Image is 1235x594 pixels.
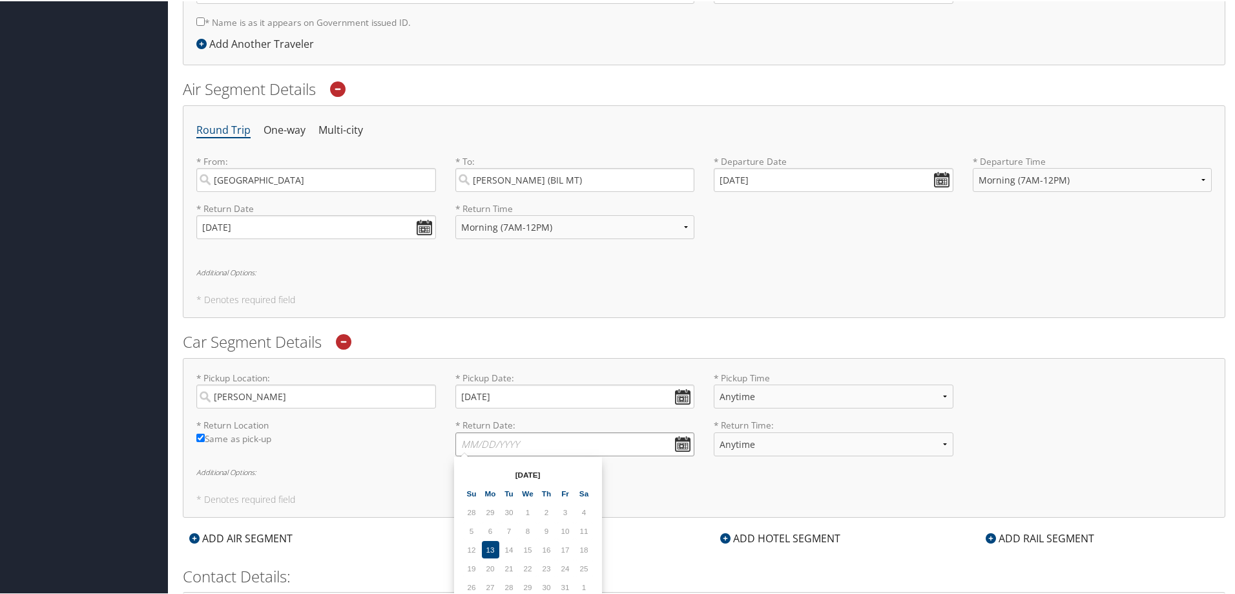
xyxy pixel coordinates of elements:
[557,540,574,557] td: 17
[455,370,695,407] label: * Pickup Date:
[538,483,555,501] th: Th
[714,418,953,465] label: * Return Time:
[501,502,518,520] td: 30
[576,540,593,557] td: 18
[463,558,481,576] td: 19
[714,167,953,191] input: MM/DD/YYYY
[463,483,481,501] th: Su
[714,154,953,167] label: * Departure Date
[714,383,953,407] select: * Pickup Time
[576,558,593,576] td: 25
[482,521,499,538] td: 6
[196,154,436,191] label: * From:
[714,431,953,455] select: * Return Time:
[482,502,499,520] td: 29
[183,529,299,545] div: ADD AIR SEGMENT
[519,558,537,576] td: 22
[264,118,306,141] li: One-way
[519,483,537,501] th: We
[183,330,1225,352] h2: Car Segment Details
[557,521,574,538] td: 10
[538,540,555,557] td: 16
[455,383,695,407] input: * Pickup Date:
[196,9,411,33] label: * Name is as it appears on Government issued ID.
[538,521,555,538] td: 9
[455,201,695,214] label: * Return Time
[519,502,537,520] td: 1
[463,521,481,538] td: 5
[482,465,574,482] th: [DATE]
[196,418,436,430] label: * Return Location
[196,118,251,141] li: Round Trip
[448,529,568,545] div: ADD CAR SEGMENT
[557,483,574,501] th: Fr
[501,540,518,557] td: 14
[482,483,499,501] th: Mo
[463,540,481,557] td: 12
[455,167,695,191] input: City or Airport Code
[196,35,320,50] div: Add Another Traveler
[196,201,436,214] label: * Return Date
[482,540,499,557] td: 13
[501,558,518,576] td: 21
[576,502,593,520] td: 4
[318,118,363,141] li: Multi-city
[196,432,205,441] input: Same as pick-up
[576,521,593,538] td: 11
[455,154,695,191] label: * To:
[196,214,436,238] input: MM/DD/YYYY
[196,268,1212,275] h6: Additional Options:
[196,294,1212,303] h5: * Denotes required field
[183,77,1225,99] h2: Air Segment Details
[455,431,695,455] input: * Return Date:
[196,370,436,407] label: * Pickup Location:
[482,558,499,576] td: 20
[183,564,1225,586] h2: Contact Details:
[576,483,593,501] th: Sa
[714,529,847,545] div: ADD HOTEL SEGMENT
[196,431,436,451] label: Same as pick-up
[196,467,1212,474] h6: Additional Options:
[714,370,953,418] label: * Pickup Time
[973,167,1212,191] select: * Departure Time
[519,540,537,557] td: 15
[196,494,1212,503] h5: * Denotes required field
[538,502,555,520] td: 2
[501,483,518,501] th: Tu
[557,502,574,520] td: 3
[501,521,518,538] td: 7
[538,558,555,576] td: 23
[455,418,695,454] label: * Return Date:
[519,521,537,538] td: 8
[979,529,1101,545] div: ADD RAIL SEGMENT
[557,558,574,576] td: 24
[196,167,436,191] input: City or Airport Code
[463,502,481,520] td: 28
[196,16,205,25] input: * Name is as it appears on Government issued ID.
[973,154,1212,201] label: * Departure Time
